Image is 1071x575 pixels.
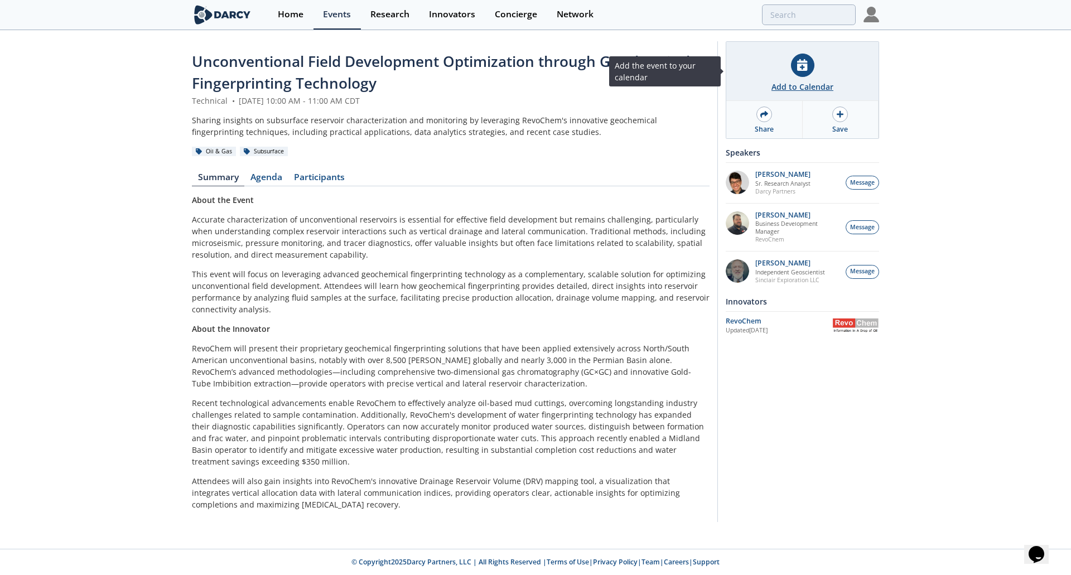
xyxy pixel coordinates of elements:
p: RevoChem [755,235,840,243]
div: Events [323,10,351,19]
p: Attendees will also gain insights into RevoChem's innovative Drainage Reservoir Volume (DRV) mapp... [192,475,710,510]
span: Message [850,178,875,187]
div: Research [370,10,409,19]
a: Terms of Use [547,557,589,567]
strong: About the Innovator [192,323,270,334]
div: Sharing insights on subsurface reservoir characterization and monitoring by leveraging RevoChem's... [192,114,710,138]
iframe: chat widget [1024,530,1060,564]
button: Message [846,220,879,234]
p: Sr. Research Analyst [755,180,811,187]
span: Unconventional Field Development Optimization through Geochemical Fingerprinting Technology [192,51,690,93]
a: Careers [664,557,689,567]
div: Updated [DATE] [726,326,832,335]
p: RevoChem will present their proprietary geochemical fingerprinting solutions that have been appli... [192,342,710,389]
div: RevoChem [726,316,832,326]
div: Innovators [429,10,475,19]
a: RevoChem Updated[DATE] RevoChem [726,316,879,335]
p: Recent technological advancements enable RevoChem to effectively analyze oil-based mud cuttings, ... [192,397,710,467]
div: Oil & Gas [192,147,236,157]
p: Accurate characterization of unconventional reservoirs is essential for effective field developme... [192,214,710,260]
span: Message [850,267,875,276]
button: Message [846,176,879,190]
div: Save [832,124,848,134]
p: Independent Geoscientist [755,268,825,276]
button: Message [846,265,879,279]
a: Team [641,557,660,567]
img: Profile [863,7,879,22]
p: Darcy Partners [755,187,811,195]
p: © Copyright 2025 Darcy Partners, LLC | All Rights Reserved | | | | | [123,557,948,567]
a: Privacy Policy [593,557,638,567]
span: • [230,95,237,106]
p: [PERSON_NAME] [755,171,811,178]
div: Home [278,10,303,19]
p: Sinclair Exploration LLC [755,276,825,284]
div: Innovators [726,292,879,311]
img: logo-wide.svg [192,5,253,25]
a: Summary [192,173,244,186]
div: Subsurface [240,147,288,157]
div: Share [755,124,774,134]
img: pfbUXw5ZTiaeWmDt62ge [726,171,749,194]
p: [PERSON_NAME] [755,211,840,219]
p: [PERSON_NAME] [755,259,825,267]
div: Concierge [495,10,537,19]
p: Business Development Manager [755,220,840,235]
div: Network [557,10,594,19]
img: 2k2ez1SvSiOh3gKHmcgF [726,211,749,235]
div: Technical [DATE] 10:00 AM - 11:00 AM CDT [192,95,710,107]
img: 790b61d6-77b3-4134-8222-5cb555840c93 [726,259,749,283]
img: RevoChem [832,318,879,332]
a: Participants [288,173,350,186]
input: Advanced Search [762,4,856,25]
a: Support [693,557,720,567]
a: Agenda [244,173,288,186]
strong: About the Event [192,195,254,205]
p: This event will focus on leveraging advanced geochemical fingerprinting technology as a complemen... [192,268,710,315]
div: Add to Calendar [771,81,833,93]
div: Speakers [726,143,879,162]
span: Message [850,223,875,232]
